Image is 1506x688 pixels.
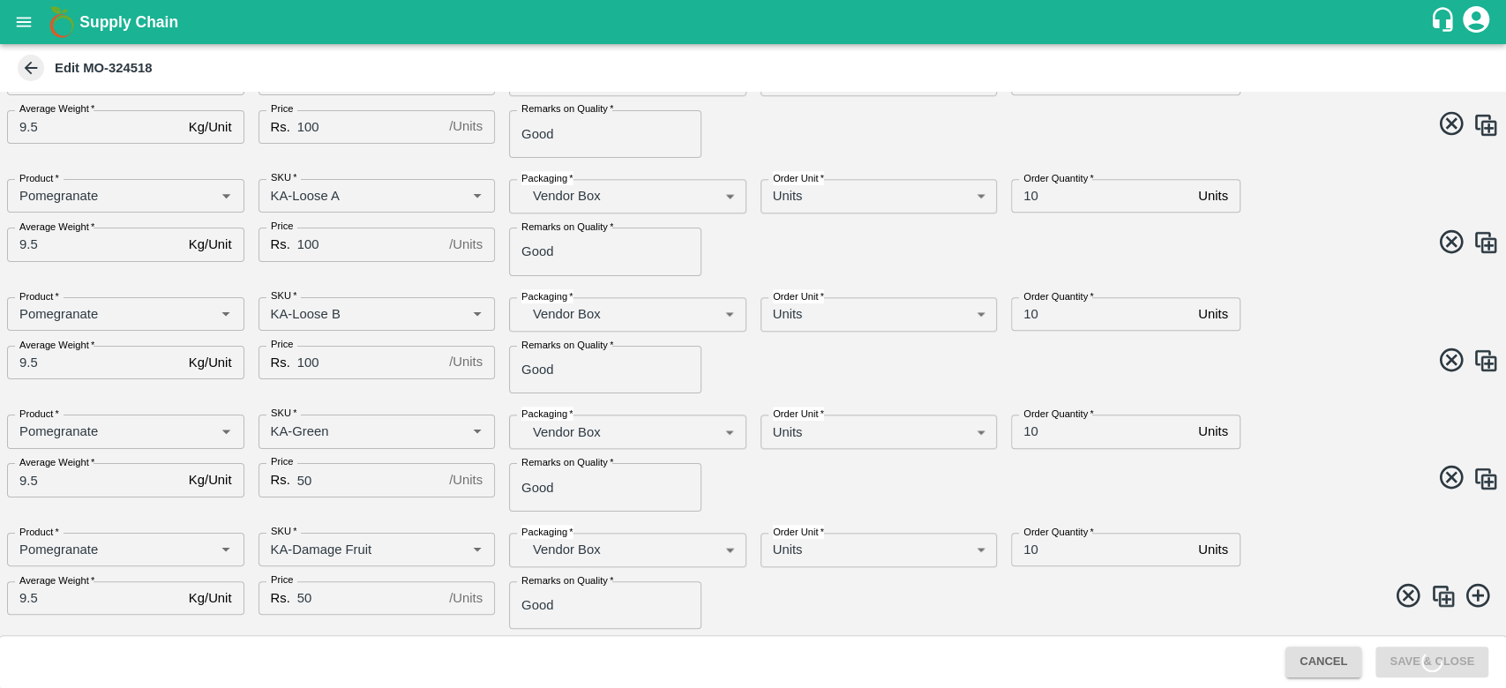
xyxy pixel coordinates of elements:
label: Average Weight [19,220,94,234]
p: Vendor Box [533,304,718,324]
p: Rs. [271,117,290,137]
input: 0 [1011,297,1191,331]
button: Open [214,420,237,443]
button: Cancel [1285,647,1361,677]
input: 0 [1011,533,1191,566]
label: Price [271,338,293,352]
label: Remarks on Quality [521,220,613,234]
input: 0 [297,110,442,144]
label: Packaging [521,289,573,303]
input: 0 [297,346,442,379]
p: Rs. [271,353,290,372]
label: Product [19,525,59,539]
p: Rs. [271,588,290,608]
p: Vendor Box [533,186,718,206]
button: open drawer [4,2,44,42]
label: Average Weight [19,455,94,469]
label: Product [19,289,59,303]
img: CloneIcon [1472,348,1499,374]
label: Order Unit [773,525,824,539]
label: Price [271,455,293,469]
label: Packaging [521,525,573,539]
label: Order Unit [773,289,824,303]
button: Open [466,538,489,561]
label: Price [271,220,293,234]
label: SKU [271,171,296,185]
p: Vendor Box [533,423,718,442]
label: Average Weight [19,338,94,352]
label: Order Unit [773,171,824,185]
label: SKU [271,525,296,539]
p: Kg/Unit [189,117,232,137]
label: Price [271,573,293,587]
p: Units [773,186,803,206]
img: CloneIcon [1430,583,1457,609]
input: 0 [7,346,182,379]
p: Rs. [271,235,290,254]
label: SKU [271,407,296,421]
input: 0 [7,228,182,261]
input: 0 [297,463,442,497]
label: Order Quantity [1023,407,1094,421]
p: Units [773,304,803,324]
p: Units [1198,186,1228,206]
p: Units [773,423,803,442]
label: Product [19,171,59,185]
img: CloneIcon [1472,466,1499,492]
button: Open [214,184,237,207]
input: 0 [7,110,182,144]
label: Order Quantity [1023,289,1094,303]
button: Open [466,184,489,207]
input: 0 [297,581,442,615]
p: Kg/Unit [189,470,232,490]
label: Packaging [521,171,573,185]
div: customer-support [1429,6,1460,38]
input: 0 [7,581,182,615]
img: CloneIcon [1472,229,1499,256]
label: Order Unit [773,407,824,421]
p: Kg/Unit [189,235,232,254]
button: Open [466,420,489,443]
input: 0 [7,463,182,497]
a: Supply Chain [79,10,1429,34]
p: Units [773,540,803,559]
label: SKU [271,289,296,303]
input: 0 [1011,179,1191,213]
label: Remarks on Quality [521,455,613,469]
label: Average Weight [19,573,94,587]
label: Remarks on Quality [521,338,613,352]
label: Packaging [521,407,573,421]
p: Units [1198,304,1228,324]
label: Average Weight [19,102,94,116]
label: Order Quantity [1023,525,1094,539]
p: Vendor Box [533,540,718,559]
img: logo [44,4,79,40]
b: Edit MO-324518 [55,61,153,75]
p: Kg/Unit [189,353,232,372]
label: Price [271,102,293,116]
img: CloneIcon [1472,112,1499,138]
b: Supply Chain [79,13,178,31]
div: account of current user [1460,4,1492,41]
p: Units [1198,422,1228,441]
p: Kg/Unit [189,588,232,608]
button: Open [214,538,237,561]
input: 0 [1011,415,1191,448]
label: Remarks on Quality [521,102,613,116]
label: Remarks on Quality [521,573,613,587]
button: Open [214,303,237,325]
p: Rs. [271,470,290,490]
button: Open [466,303,489,325]
label: Order Quantity [1023,171,1094,185]
label: Product [19,407,59,421]
input: 0 [297,228,442,261]
p: Units [1198,540,1228,559]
